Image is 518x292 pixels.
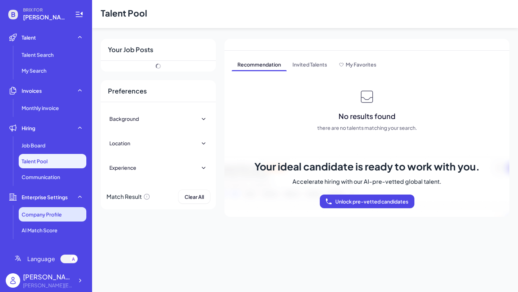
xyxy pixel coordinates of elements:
[346,61,376,68] span: My Favorites
[185,193,204,200] span: Clear All
[22,173,60,181] span: Communication
[109,115,139,122] div: Background
[6,273,20,288] img: user_logo.png
[22,124,35,132] span: Hiring
[22,67,46,74] span: My Search
[178,190,210,204] button: Clear All
[109,164,136,171] div: Experience
[22,158,47,165] span: Talent Pool
[22,87,42,94] span: Invoices
[338,111,395,121] span: No results found
[101,39,216,61] div: Your Job Posts
[317,124,417,131] span: there are no talents matching your search.
[23,272,73,282] div: monica zhou
[106,190,150,204] div: Match Result
[109,140,130,147] div: Location
[224,151,509,217] img: talent-bg
[335,198,408,205] span: Unlock pre-vetted candidates
[232,59,287,71] span: Recommendation
[23,13,66,22] span: monica@joinbrix.com
[101,80,216,102] div: Preferences
[22,34,36,41] span: Talent
[22,211,62,218] span: Company Profile
[22,142,45,149] span: Job Board
[320,195,414,208] button: Unlock pre-vetted candidates
[292,177,441,186] span: Accelerate hiring with our AI-pre-vetted global talent.
[23,282,73,289] div: monica@joinbrix.com
[254,160,480,173] span: Your ideal candidate is ready to work with you.
[22,227,58,234] span: AI Match Score
[22,51,54,58] span: Talent Search
[23,7,66,13] span: BRIX FOR
[22,193,68,201] span: Enterprise Settings
[22,104,59,111] span: Monthly invoice
[287,59,333,71] span: Invited Talents
[27,255,55,263] span: Language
